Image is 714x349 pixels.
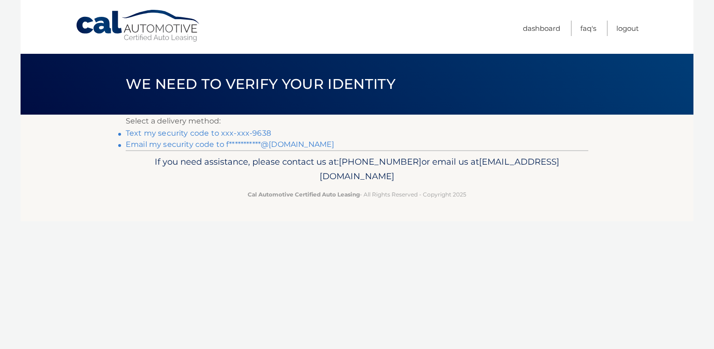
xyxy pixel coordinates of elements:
[126,129,271,138] a: Text my security code to xxx-xxx-9638
[132,154,582,184] p: If you need assistance, please contact us at: or email us at
[126,75,395,93] span: We need to verify your identity
[580,21,596,36] a: FAQ's
[248,191,360,198] strong: Cal Automotive Certified Auto Leasing
[126,115,588,128] p: Select a delivery method:
[132,189,582,199] p: - All Rights Reserved - Copyright 2025
[339,156,421,167] span: [PHONE_NUMBER]
[523,21,560,36] a: Dashboard
[75,9,201,43] a: Cal Automotive
[616,21,639,36] a: Logout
